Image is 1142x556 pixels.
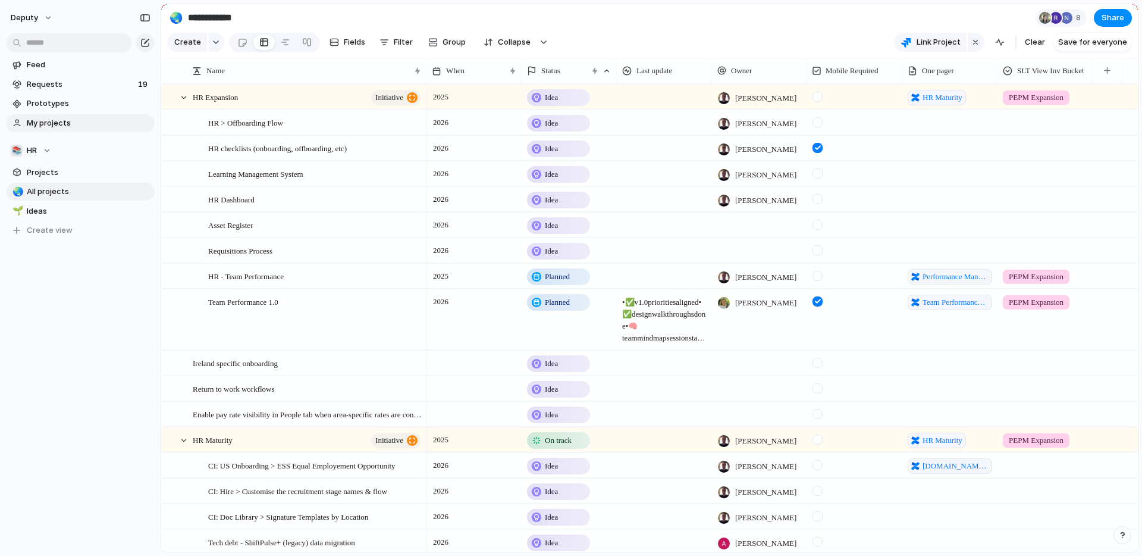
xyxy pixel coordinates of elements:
[6,202,155,220] a: 🌱Ideas
[735,92,796,104] span: [PERSON_NAME]
[27,186,150,198] span: All projects
[208,115,283,129] span: HR > Offboarding Flow
[545,486,558,498] span: Idea
[430,90,451,104] span: 2025
[430,535,451,549] span: 2026
[430,167,451,181] span: 2026
[430,218,451,232] span: 2026
[375,33,418,52] button: Filter
[325,33,370,52] button: Fields
[167,8,186,27] button: 🌏
[27,224,73,236] span: Create view
[922,65,954,77] span: One pager
[11,12,38,24] span: deputy
[1076,12,1084,24] span: 8
[6,221,155,239] button: Create view
[545,511,558,523] span: Idea
[735,118,796,130] span: [PERSON_NAME]
[545,435,572,446] span: On track
[498,36,531,48] span: Collapse
[923,460,989,472] span: [DOMAIN_NAME][URL]
[735,271,796,283] span: [PERSON_NAME]
[375,89,403,106] span: initiative
[394,36,413,48] span: Filter
[735,486,796,498] span: [PERSON_NAME]
[1102,12,1124,24] span: Share
[12,204,21,218] div: 🌱
[430,243,451,258] span: 2026
[541,65,560,77] span: Status
[826,65,878,77] span: Mobile Required
[1009,92,1063,104] span: PEPM Expansion
[545,409,558,421] span: Idea
[545,194,558,206] span: Idea
[208,510,368,523] span: CI: Doc Library > Signature Templates by Location
[27,167,150,179] span: Projects
[430,295,451,309] span: 2026
[11,145,23,157] div: 📚
[208,218,253,232] span: Asset Register
[735,512,796,524] span: [PERSON_NAME]
[908,458,992,474] a: [DOMAIN_NAME][URL]
[11,186,23,198] button: 🌏
[430,484,451,498] span: 2026
[1094,9,1132,27] button: Share
[344,36,365,48] span: Fields
[430,115,451,130] span: 2026
[908,269,992,285] a: Performance Management - Home
[170,10,183,26] div: 🌏
[206,65,225,77] span: Name
[636,65,672,77] span: Last update
[735,461,796,473] span: [PERSON_NAME]
[923,435,962,446] span: HR Maturity
[430,433,451,447] span: 2025
[545,143,558,155] span: Idea
[476,33,537,52] button: Collapse
[430,141,451,155] span: 2026
[174,36,201,48] span: Create
[6,114,155,132] a: My projects
[731,65,752,77] span: Owner
[6,95,155,113] a: Prototypes
[1058,36,1127,48] span: Save for everyone
[735,169,796,181] span: [PERSON_NAME]
[208,243,272,257] span: Requisitions Process
[430,510,451,524] span: 2026
[545,383,558,395] span: Idea
[545,117,558,129] span: Idea
[446,65,465,77] span: When
[371,90,421,105] button: initiative
[545,296,570,308] span: Planned
[735,143,796,155] span: [PERSON_NAME]
[545,245,558,257] span: Idea
[923,271,989,283] span: Performance Management - Home
[545,460,558,472] span: Idea
[1009,435,1063,446] span: PEPM Expansion
[545,168,558,180] span: Idea
[545,220,558,232] span: Idea
[545,271,570,283] span: Planned
[894,33,967,52] button: Link Project
[193,433,233,446] span: HR Maturity
[908,433,966,448] a: HR Maturity
[6,183,155,201] div: 🌏All projects
[1053,33,1132,52] button: Save for everyone
[735,538,796,549] span: [PERSON_NAME]
[1009,271,1063,283] span: PEPM Expansion
[443,36,466,48] span: Group
[6,76,155,93] a: Requests19
[193,90,238,104] span: HR Expansion
[617,290,711,344] span: • ✅ v1.0 priorities aligned • ✅ design walkthroughs done • 🧠 team mindmap session started last wk...
[11,205,23,217] button: 🌱
[27,205,150,217] span: Ideas
[1025,36,1045,48] span: Clear
[545,92,558,104] span: Idea
[27,98,150,110] span: Prototypes
[208,192,255,206] span: HR Dashboard
[923,92,962,104] span: HR Maturity
[208,295,278,308] span: Team Performance 1.0
[430,192,451,207] span: 2026
[430,269,451,283] span: 2025
[6,56,155,74] a: Feed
